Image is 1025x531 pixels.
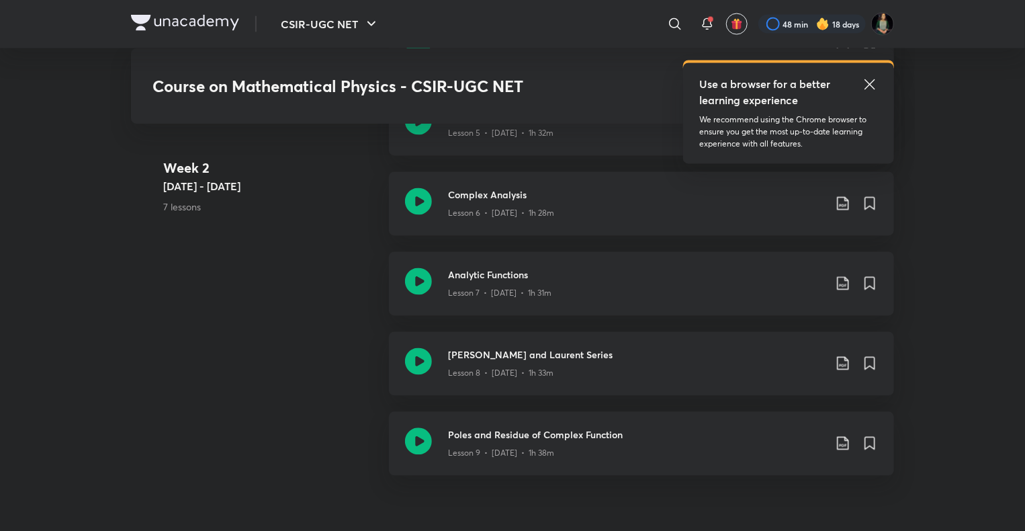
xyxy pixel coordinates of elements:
a: Poles and Residue of Complex FunctionLesson 9 • [DATE] • 1h 38m [389,412,894,492]
button: CSIR-UGC NET [273,11,388,38]
p: Lesson 8 • [DATE] • 1h 33m [448,368,553,380]
p: 7 lessons [163,200,378,214]
a: Doubt Clearing SessionLesson 5 • [DATE] • 1h 32m [389,92,894,172]
h3: Analytic Functions [448,268,824,282]
a: Company Logo [131,15,239,34]
h5: [DATE] - [DATE] [163,178,378,194]
p: Lesson 9 • [DATE] • 1h 38m [448,448,554,460]
h3: Course on Mathematical Physics - CSIR-UGC NET [152,77,678,96]
img: avatar [731,18,743,30]
img: Company Logo [131,15,239,31]
p: We recommend using the Chrome browser to ensure you get the most up-to-date learning experience w... [699,114,878,151]
h5: Use a browser for a better learning experience [699,77,833,109]
p: Lesson 7 • [DATE] • 1h 31m [448,288,551,300]
h4: Week 2 [163,158,378,178]
h3: [PERSON_NAME] and Laurent Series [448,348,824,362]
a: Complex AnalysisLesson 6 • [DATE] • 1h 28m [389,172,894,252]
a: Analytic FunctionsLesson 7 • [DATE] • 1h 31m [389,252,894,332]
h3: Poles and Residue of Complex Function [448,428,824,442]
h3: Complex Analysis [448,188,824,202]
img: streak [816,17,830,31]
img: Vamakshi Sharma [871,13,894,36]
a: [PERSON_NAME] and Laurent SeriesLesson 8 • [DATE] • 1h 33m [389,332,894,412]
button: avatar [726,13,748,35]
p: Lesson 5 • [DATE] • 1h 32m [448,128,553,140]
p: Lesson 6 • [DATE] • 1h 28m [448,208,554,220]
